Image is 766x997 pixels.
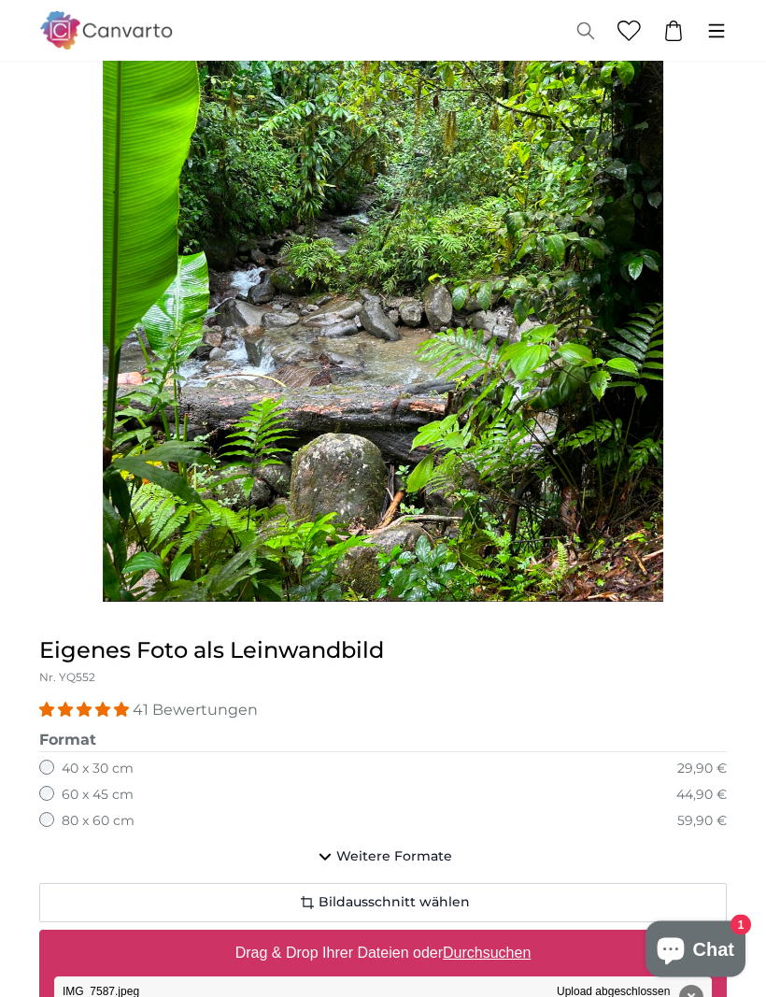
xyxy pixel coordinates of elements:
h1: Eigenes Foto als Leinwandbild [39,636,727,666]
inbox-online-store-chat: Onlineshop-Chat von Shopify [640,921,751,982]
span: Bildausschnitt wählen [319,894,470,913]
label: 60 x 45 cm [62,787,134,805]
span: Weitere Formate [336,848,452,867]
button: Weitere Formate [39,839,727,876]
img: Canvarto [39,11,174,50]
div: 44,90 € [676,787,727,805]
div: 59,90 € [677,813,727,832]
label: 80 x 60 cm [62,813,135,832]
span: 4.98 stars [39,702,133,719]
div: 29,90 € [677,761,727,779]
button: Bildausschnitt wählen [39,884,727,923]
span: Nr. YQ552 [39,671,95,685]
span: 41 Bewertungen [133,702,258,719]
legend: Format [39,730,727,753]
label: Drag & Drop Ihrer Dateien oder [228,935,539,973]
label: 40 x 30 cm [62,761,134,779]
u: Durchsuchen [443,946,531,961]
